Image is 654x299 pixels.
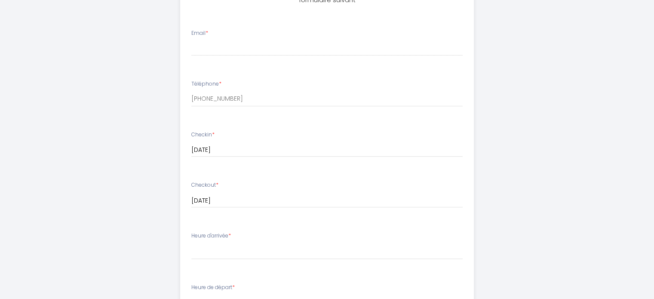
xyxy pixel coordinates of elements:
[191,29,208,37] label: Email
[191,232,231,240] label: Heure d'arrivée
[191,131,215,139] label: Checkin
[191,80,221,88] label: Téléphone
[191,284,235,292] label: Heure de départ
[191,181,218,189] label: Checkout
